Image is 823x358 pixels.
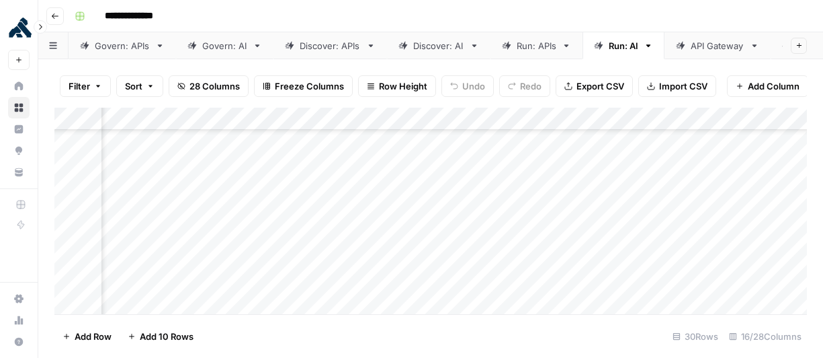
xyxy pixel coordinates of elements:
[176,32,273,59] a: Govern: AI
[202,39,247,52] div: Govern: AI
[727,75,808,97] button: Add Column
[69,79,90,93] span: Filter
[300,39,361,52] div: Discover: APIs
[95,39,150,52] div: Govern: APIs
[116,75,163,97] button: Sort
[748,79,799,93] span: Add Column
[520,79,542,93] span: Redo
[8,310,30,331] a: Usage
[8,162,30,183] a: Your Data
[517,39,556,52] div: Run: APIs
[8,75,30,97] a: Home
[60,75,111,97] button: Filter
[724,326,807,347] div: 16/28 Columns
[125,79,142,93] span: Sort
[120,326,202,347] button: Add 10 Rows
[8,11,30,44] button: Workspace: Kong
[69,32,176,59] a: Govern: APIs
[441,75,494,97] button: Undo
[490,32,582,59] a: Run: APIs
[609,39,638,52] div: Run: AI
[358,75,436,97] button: Row Height
[691,39,744,52] div: API Gateway
[8,118,30,140] a: Insights
[254,75,353,97] button: Freeze Columns
[499,75,550,97] button: Redo
[582,32,664,59] a: Run: AI
[75,330,112,343] span: Add Row
[8,97,30,118] a: Browse
[556,75,633,97] button: Export CSV
[576,79,624,93] span: Export CSV
[8,15,32,40] img: Kong Logo
[140,330,193,343] span: Add 10 Rows
[189,79,240,93] span: 28 Columns
[667,326,724,347] div: 30 Rows
[413,39,464,52] div: Discover: AI
[638,75,716,97] button: Import CSV
[387,32,490,59] a: Discover: AI
[8,140,30,162] a: Opportunities
[275,79,344,93] span: Freeze Columns
[8,288,30,310] a: Settings
[8,331,30,353] button: Help + Support
[664,32,771,59] a: API Gateway
[54,326,120,347] button: Add Row
[659,79,707,93] span: Import CSV
[462,79,485,93] span: Undo
[273,32,387,59] a: Discover: APIs
[379,79,427,93] span: Row Height
[169,75,249,97] button: 28 Columns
